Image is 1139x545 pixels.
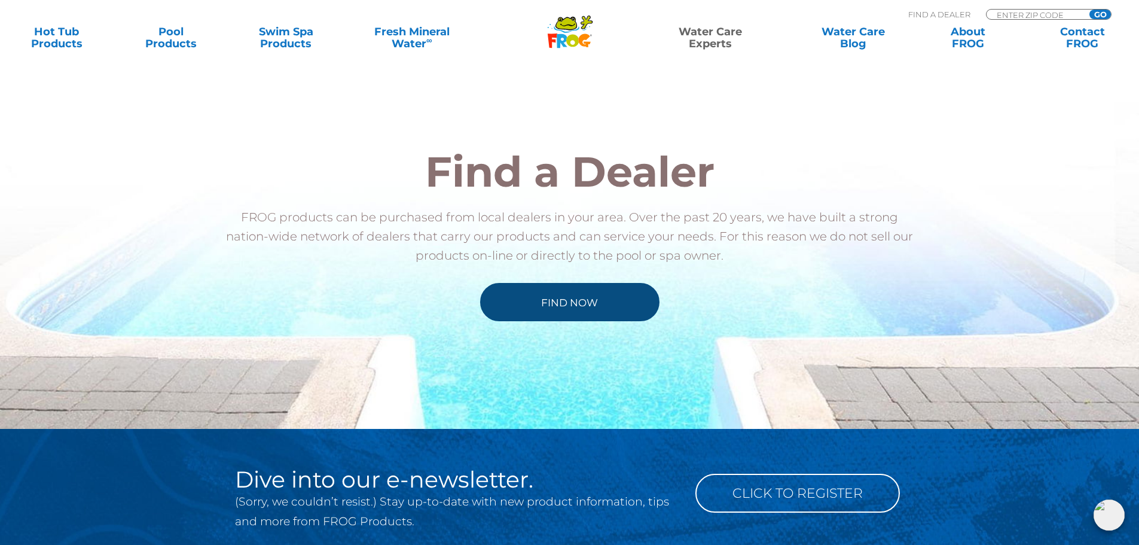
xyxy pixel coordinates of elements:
a: Click to Register [695,474,900,513]
a: ContactFROG [1038,26,1127,50]
sup: ∞ [426,35,432,45]
p: Find A Dealer [908,9,970,20]
p: FROG products can be purchased from local dealers in your area. Over the past 20 years, we have b... [220,208,920,321]
a: Find Now [480,283,659,321]
input: GO [1089,10,1111,19]
a: Water CareBlog [808,26,897,50]
input: Zip Code Form [996,10,1076,20]
p: (Sorry, we couldn’t resist.) Stay up-to-date with new product information, tips and more from FRO... [235,492,677,531]
a: Hot TubProducts [12,26,101,50]
a: Water CareExperts [638,26,783,50]
img: openIcon [1094,500,1125,531]
a: Fresh MineralWater∞ [356,26,468,50]
a: Swim SpaProducts [242,26,331,50]
h2: Find a Dealer [220,151,920,193]
a: AboutFROG [923,26,1012,50]
a: PoolProducts [127,26,216,50]
h2: Dive into our e-newsletter. [235,468,677,492]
